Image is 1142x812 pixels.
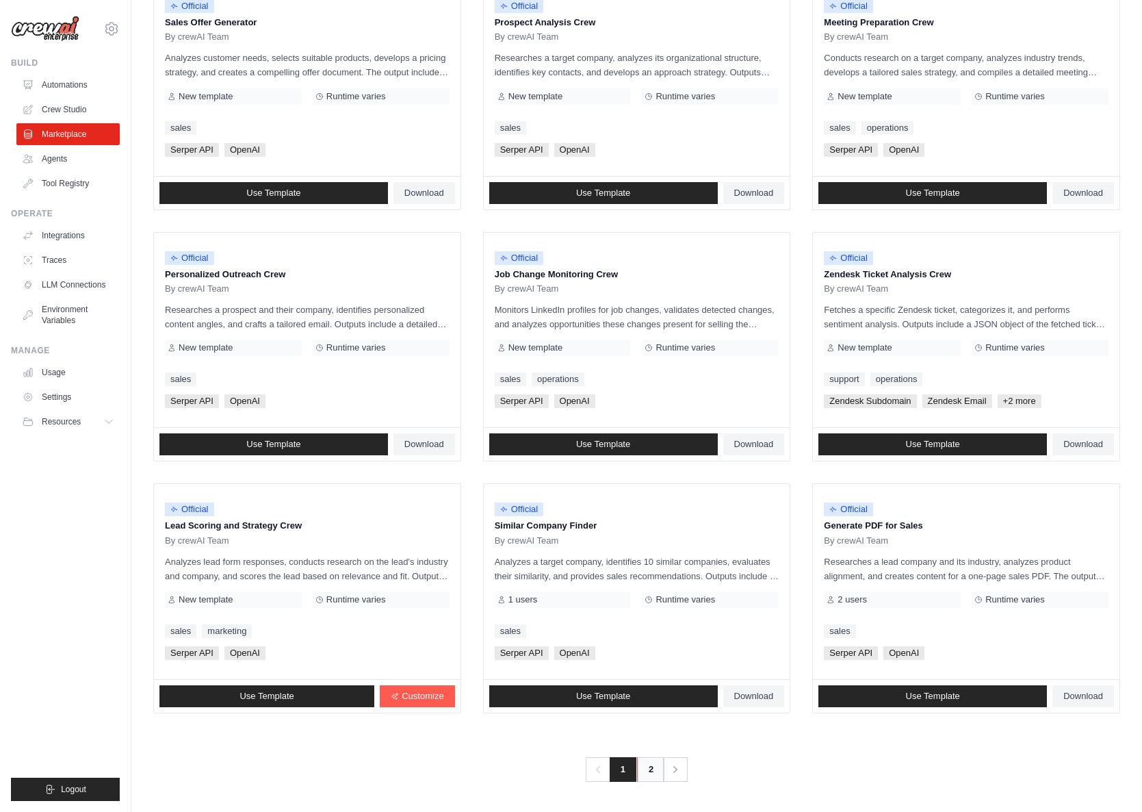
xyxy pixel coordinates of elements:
span: Official [824,251,873,265]
a: Use Template [159,182,388,204]
a: Use Template [818,433,1047,455]
span: New template [838,91,892,102]
a: Use Template [489,685,718,707]
a: Use Template [159,685,374,707]
p: Lead Scoring and Strategy Crew [165,519,450,533]
span: Official [165,251,214,265]
span: Serper API [824,646,878,660]
span: New template [508,342,562,353]
button: Resources [16,411,120,433]
span: Download [734,188,774,199]
span: Use Template [576,188,630,199]
span: Official [495,503,544,516]
span: Runtime varies [985,91,1045,102]
a: Tool Registry [16,173,120,194]
span: Runtime varies [656,342,715,353]
p: Conducts research on a target company, analyzes industry trends, develops a tailored sales strate... [824,51,1108,79]
a: sales [495,121,526,135]
span: By crewAI Team [165,535,229,546]
p: Analyzes customer needs, selects suitable products, develops a pricing strategy, and creates a co... [165,51,450,79]
span: Download [1063,439,1103,450]
a: marketing [202,624,252,638]
span: New template [508,91,562,102]
a: Download [393,182,455,204]
span: Use Template [576,691,630,702]
a: operations [861,121,914,135]
p: Researches a lead company and its industry, analyzes product alignment, and creates content for a... [824,555,1108,583]
img: Logo [11,16,79,42]
span: 1 users [508,594,538,605]
a: operations [870,372,923,386]
span: OpenAI [883,143,924,157]
a: Download [723,433,785,455]
a: Usage [16,361,120,383]
span: Serper API [165,143,219,157]
span: OpenAI [554,394,595,408]
span: Runtime varies [326,594,386,605]
span: +2 more [998,394,1041,408]
span: OpenAI [554,143,595,157]
a: LLM Connections [16,274,120,296]
a: Download [723,182,785,204]
span: Use Template [246,439,300,450]
a: sales [165,121,196,135]
a: Use Template [489,182,718,204]
span: Use Template [906,691,960,702]
a: Use Template [489,433,718,455]
span: Use Template [906,439,960,450]
a: sales [495,624,526,638]
a: Agents [16,148,120,170]
span: Runtime varies [985,594,1045,605]
span: Official [165,503,214,516]
nav: Pagination [586,757,688,782]
a: sales [824,624,855,638]
a: Download [723,685,785,707]
span: New template [179,91,233,102]
span: Official [495,251,544,265]
span: Runtime varies [656,91,715,102]
p: Sales Offer Generator [165,16,450,29]
span: Zendesk Subdomain [824,394,916,408]
span: Download [404,188,444,199]
span: Serper API [495,143,549,157]
span: Download [1063,188,1103,199]
p: Job Change Monitoring Crew [495,268,779,281]
span: 2 users [838,594,867,605]
p: Researches a prospect and their company, identifies personalized content angles, and crafts a tai... [165,303,450,331]
a: Crew Studio [16,99,120,120]
span: Use Template [576,439,630,450]
a: Download [393,433,455,455]
p: Analyzes a target company, identifies 10 similar companies, evaluates their similarity, and provi... [495,555,779,583]
a: Environment Variables [16,299,120,331]
p: Meeting Preparation Crew [824,16,1108,29]
p: Generate PDF for Sales [824,519,1108,533]
span: Resources [42,416,81,427]
span: OpenAI [883,646,924,660]
span: Runtime varies [326,91,386,102]
span: By crewAI Team [824,283,888,294]
a: Settings [16,386,120,408]
div: Operate [11,208,120,219]
a: support [824,372,864,386]
p: Zendesk Ticket Analysis Crew [824,268,1108,281]
span: By crewAI Team [165,31,229,42]
span: New template [179,594,233,605]
p: Fetches a specific Zendesk ticket, categorizes it, and performs sentiment analysis. Outputs inclu... [824,303,1108,331]
a: Use Template [818,182,1047,204]
span: OpenAI [554,646,595,660]
span: Download [734,439,774,450]
a: Use Template [818,685,1047,707]
span: Logout [61,784,86,795]
span: Serper API [165,646,219,660]
span: By crewAI Team [165,283,229,294]
span: By crewAI Team [495,535,559,546]
span: Serper API [495,646,549,660]
span: Serper API [495,394,549,408]
a: 2 [637,757,664,782]
span: Use Template [239,691,294,702]
a: Download [1052,182,1114,204]
span: New template [179,342,233,353]
a: sales [165,624,196,638]
a: Automations [16,74,120,96]
p: Analyzes lead form responses, conducts research on the lead's industry and company, and scores th... [165,555,450,583]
